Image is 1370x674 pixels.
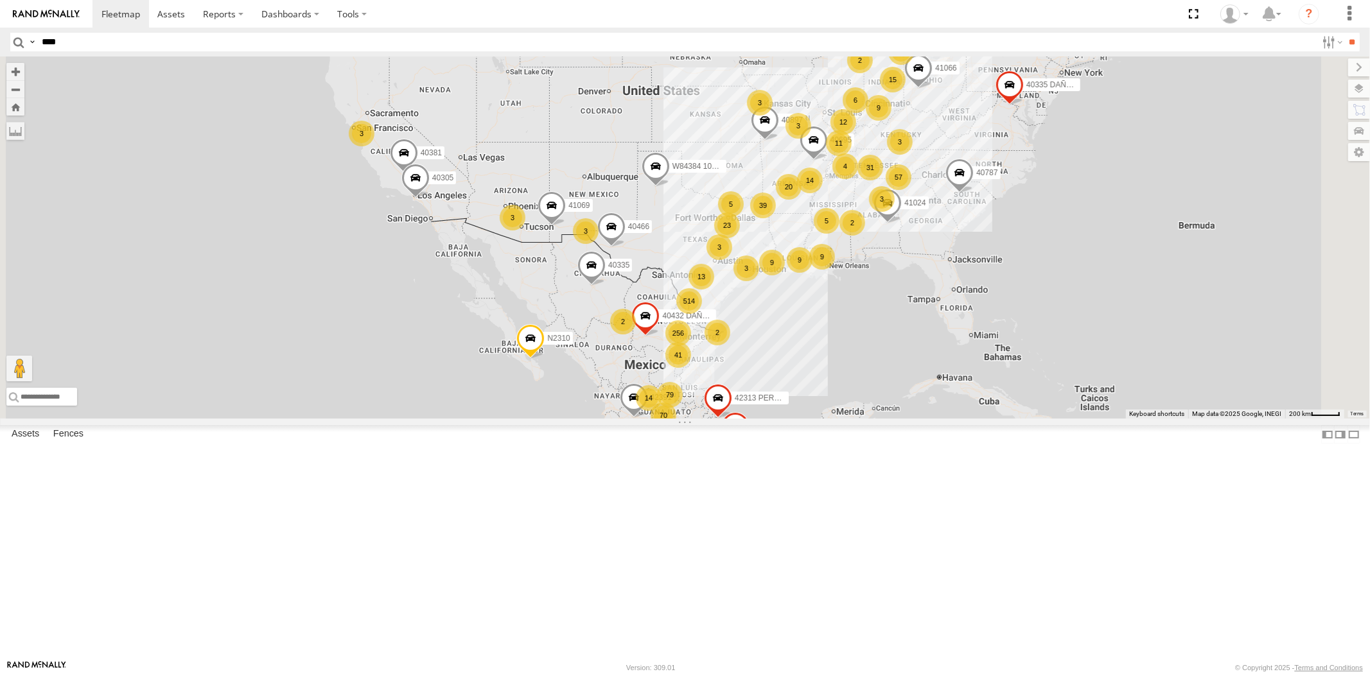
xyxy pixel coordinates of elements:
[6,80,24,98] button: Zoom out
[839,210,865,236] div: 2
[349,121,374,146] div: 3
[1299,4,1319,24] i: ?
[1351,411,1364,417] a: Terms (opens in new tab)
[887,129,913,155] div: 3
[1348,425,1360,444] label: Hide Summary Table
[7,661,66,674] a: Visit our Website
[662,311,719,320] span: 40432 DAÑADO
[568,202,590,211] span: 41069
[869,186,895,212] div: 3
[1317,33,1345,51] label: Search Filter Options
[857,155,883,180] div: 31
[1129,410,1184,419] button: Keyboard shortcuts
[747,90,773,116] div: 3
[665,320,691,346] div: 256
[432,173,453,182] span: 40305
[786,113,811,139] div: 3
[866,95,891,121] div: 9
[626,664,675,671] div: Version: 309.01
[904,198,926,207] span: 41024
[707,234,732,260] div: 3
[847,48,873,73] div: 2
[1192,410,1281,417] span: Map data ©2025 Google, INEGI
[787,247,812,273] div: 9
[6,63,24,80] button: Zoom in
[735,393,821,402] span: 42313 PERDIDO 102025
[5,426,46,444] label: Assets
[1285,410,1344,419] button: Map Scale: 200 km per 42 pixels
[6,356,32,381] button: Drag Pegman onto the map to open Street View
[672,162,728,171] span: W84384 102025
[1216,4,1253,24] div: Victor Sanchez
[843,87,868,113] div: 6
[776,174,802,200] div: 20
[689,264,714,289] div: 13
[976,168,997,177] span: 40787
[705,320,730,345] div: 2
[1289,410,1311,417] span: 200 km
[826,130,852,156] div: 11
[6,98,24,116] button: Zoom Home
[797,168,823,193] div: 14
[718,191,744,217] div: 5
[733,255,759,281] div: 3
[1348,143,1370,161] label: Map Settings
[1321,425,1334,444] label: Dock Summary Table to the Left
[781,116,802,125] span: 40897
[657,382,683,408] div: 79
[714,212,740,238] div: 23
[832,153,858,179] div: 4
[1235,664,1363,671] div: © Copyright 2025 -
[665,342,691,368] div: 41
[500,205,525,230] div: 3
[750,193,776,218] div: 39
[830,109,856,135] div: 12
[935,64,956,73] span: 41066
[636,385,662,411] div: 14
[420,149,441,158] span: 40381
[608,261,629,270] span: 40335
[1334,425,1347,444] label: Dock Summary Table to the Right
[809,244,835,270] div: 9
[1026,80,1083,89] span: 40335 DAÑADO
[47,426,90,444] label: Fences
[759,250,785,275] div: 9
[547,334,570,343] span: N2310
[1295,664,1363,671] a: Terms and Conditions
[880,67,906,92] div: 15
[610,309,636,334] div: 2
[6,122,24,140] label: Measure
[886,164,911,190] div: 57
[814,208,839,234] div: 5
[27,33,37,51] label: Search Query
[651,402,676,428] div: 70
[628,222,649,231] span: 40466
[573,218,599,244] div: 3
[13,10,80,19] img: rand-logo.svg
[676,288,702,314] div: 514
